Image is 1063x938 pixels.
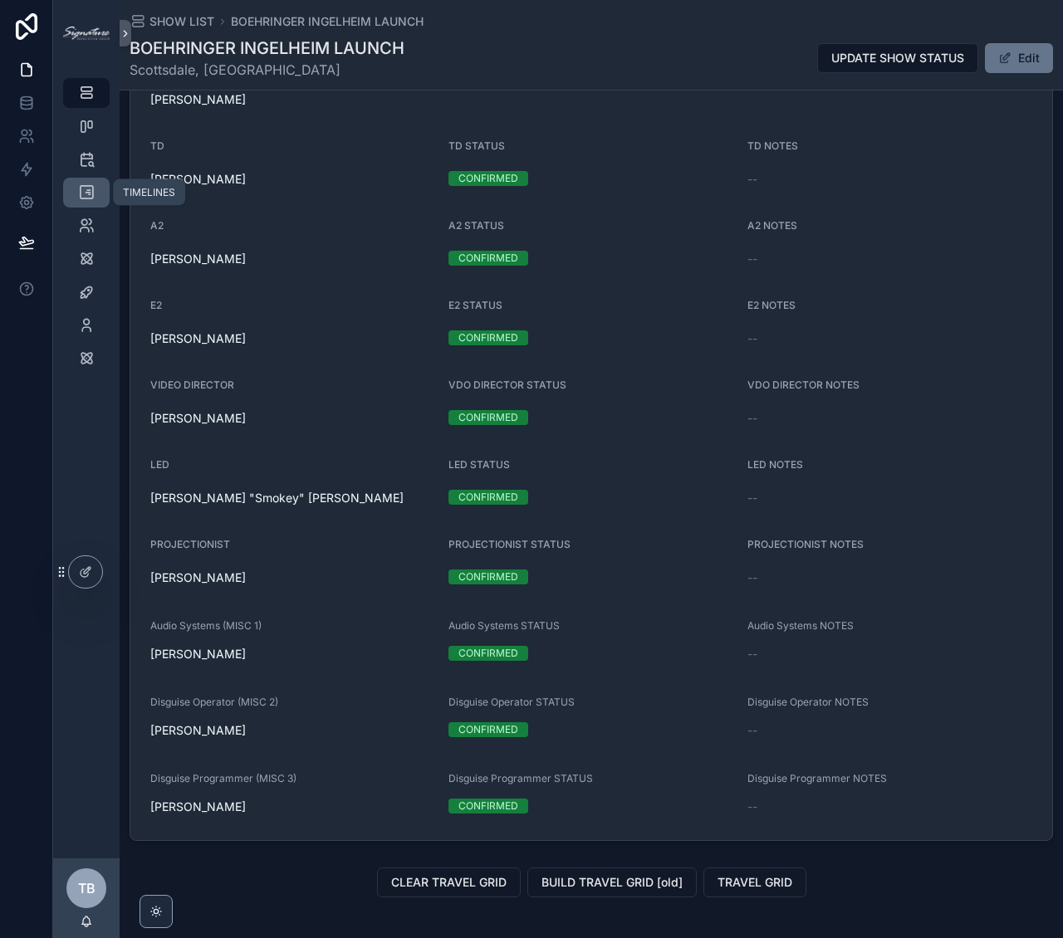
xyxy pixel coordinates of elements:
[149,13,214,30] span: SHOW LIST
[747,569,757,586] span: --
[150,330,246,347] a: [PERSON_NAME]
[78,878,96,898] span: TB
[747,171,757,188] span: --
[130,13,214,30] a: SHOW LIST
[458,490,518,505] div: CONFIRMED
[448,379,566,391] span: VDO DIRECTOR STATUS
[458,569,518,584] div: CONFIRMED
[150,619,262,633] span: Audio Systems (MISC 1)
[448,219,504,232] span: A2 STATUS
[458,646,518,661] div: CONFIRMED
[458,722,518,737] div: CONFIRMED
[458,251,518,266] div: CONFIRMED
[150,646,246,662] a: [PERSON_NAME]
[747,696,869,709] span: Disguise Operator NOTES
[377,867,521,897] button: CLEAR TRAVEL GRID
[747,490,757,506] span: --
[150,490,404,506] a: [PERSON_NAME] "Smokey" [PERSON_NAME]
[150,458,169,471] span: LED
[150,799,246,815] a: [PERSON_NAME]
[541,874,683,891] span: BUILD TRAVEL GRID [old]
[747,458,803,471] span: LED NOTES
[231,13,424,30] a: BOEHRINGER INGELHEIM LAUNCH
[747,538,864,550] span: PROJECTIONIST NOTES
[448,619,560,633] span: Audio Systems STATUS
[448,538,571,550] span: PROJECTIONIST STATUS
[817,43,978,73] button: UPDATE SHOW STATUS
[150,91,246,108] a: [PERSON_NAME]
[130,60,404,80] span: Scottsdale, [GEOGRAPHIC_DATA]
[123,186,175,199] div: TIMELINES
[150,299,162,311] span: E2
[448,458,510,471] span: LED STATUS
[448,139,505,152] span: TD STATUS
[747,722,757,739] span: --
[718,874,792,891] span: TRAVEL GRID
[130,37,404,60] h1: BOEHRINGER INGELHEIM LAUNCH
[391,874,507,891] span: CLEAR TRAVEL GRID
[458,171,518,186] div: CONFIRMED
[150,722,246,739] a: [PERSON_NAME]
[747,410,757,427] span: --
[747,251,757,267] span: --
[747,619,854,633] span: Audio Systems NOTES
[150,139,164,152] span: TD
[53,66,120,395] div: scrollable content
[985,43,1053,73] button: Edit
[831,50,964,66] span: UPDATE SHOW STATUS
[458,330,518,345] div: CONFIRMED
[747,330,757,347] span: --
[747,646,757,662] span: --
[150,379,234,391] span: VIDEO DIRECTOR
[703,867,806,897] button: TRAVEL GRID
[527,867,697,897] button: BUILD TRAVEL GRID [old]
[747,299,796,311] span: E2 NOTES
[150,219,164,232] span: A2
[150,410,246,427] a: [PERSON_NAME]
[458,799,518,813] div: CONFIRMED
[150,171,246,188] a: [PERSON_NAME]
[747,379,860,391] span: VDO DIRECTOR NOTES
[747,799,757,815] span: --
[150,251,246,267] a: [PERSON_NAME]
[747,219,797,232] span: A2 NOTES
[458,410,518,425] div: CONFIRMED
[150,538,230,550] span: PROJECTIONIST
[448,299,502,311] span: E2 STATUS
[63,27,110,40] img: App logo
[448,772,593,785] span: Disguise Programmer STATUS
[150,772,296,785] span: Disguise Programmer (MISC 3)
[747,772,887,785] span: Disguise Programmer NOTES
[150,569,246,586] a: [PERSON_NAME]
[448,696,575,709] span: Disguise Operator STATUS
[747,139,798,152] span: TD NOTES
[150,696,278,709] span: Disguise Operator (MISC 2)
